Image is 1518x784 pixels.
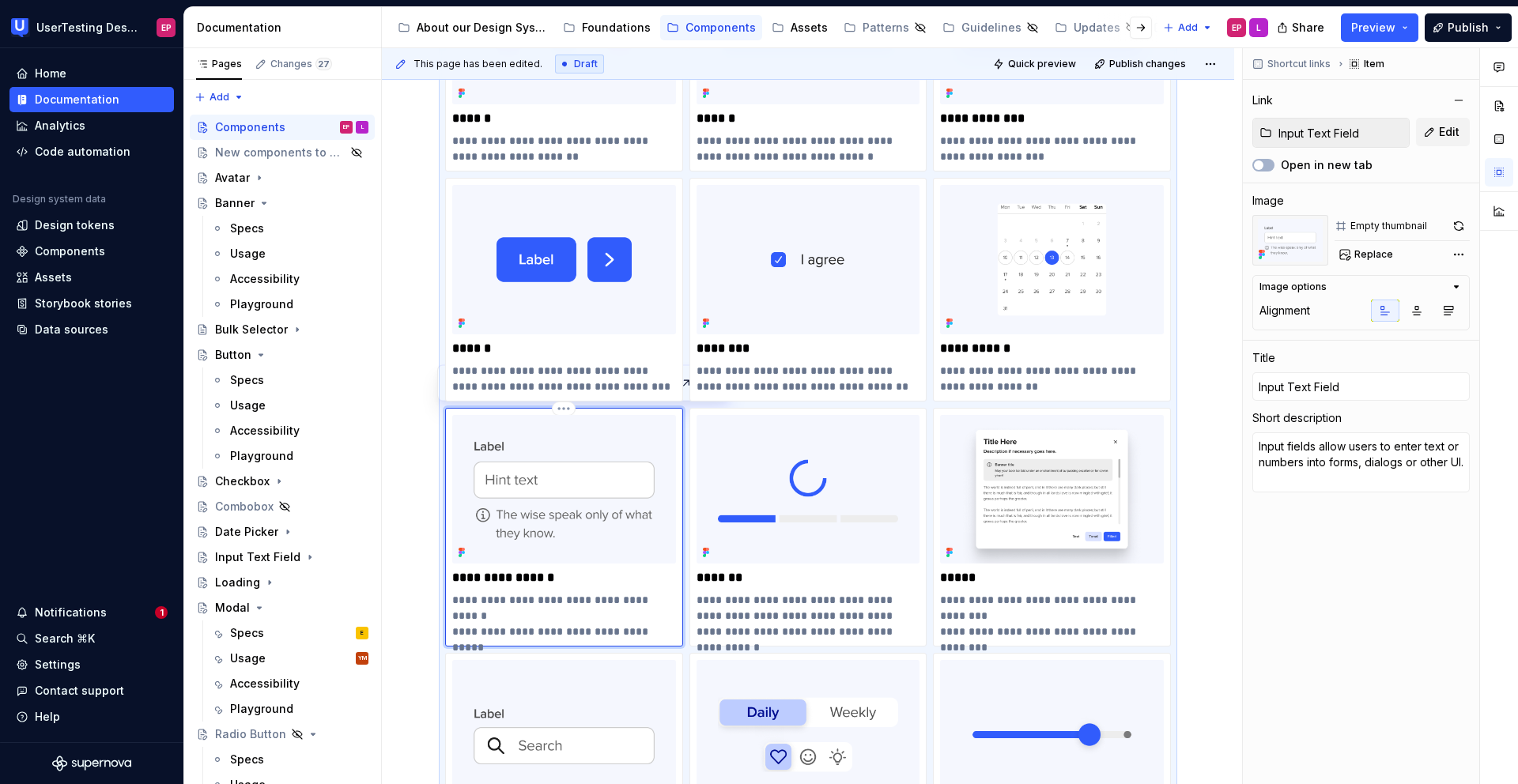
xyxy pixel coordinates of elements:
[1158,17,1218,39] button: Add
[190,595,375,620] a: Modal
[35,118,85,134] div: Analytics
[1267,58,1331,70] span: Shortcut links
[11,18,30,37] img: 41adf70f-fc1c-4662-8e2d-d2ab9c673b1b.png
[215,347,251,363] div: Button
[9,652,174,677] a: Settings
[13,193,106,205] div: Design system data
[215,524,278,540] div: Date Picker
[1232,21,1242,34] div: EP
[215,726,286,742] div: Radio Button
[215,549,300,565] div: Input Text Field
[35,657,81,673] div: Settings
[361,625,364,641] div: E
[1074,20,1120,36] div: Updates
[205,266,375,292] a: Accessibility
[791,20,828,36] div: Assets
[1252,215,1328,266] img: 7981fc9a-f0a4-489b-8578-ef24b9e3c8f7.png
[230,246,266,262] div: Usage
[1259,281,1463,293] button: Image options
[230,220,264,236] div: Specs
[1351,20,1395,36] span: Preview
[1416,118,1470,146] button: Edit
[315,58,332,70] span: 27
[1008,58,1076,70] span: Quick preview
[35,92,119,107] div: Documentation
[863,20,909,36] div: Patterns
[557,15,657,40] a: Foundations
[1178,21,1198,34] span: Add
[1439,124,1459,140] span: Edit
[940,415,1164,563] img: d1ccb21d-4ce7-43b6-8bdf-8b49378df64d.png
[685,20,756,36] div: Components
[197,20,375,36] div: Documentation
[190,317,375,342] a: Bulk Selector
[230,650,266,666] div: Usage
[190,190,375,216] a: Banner
[1252,432,1470,492] textarea: Input fields allow users to enter text or numbers into forms, dialogs or other UI.
[161,21,172,34] div: EP
[1109,58,1186,70] span: Publish changes
[1048,15,1144,40] a: Updates
[205,696,375,722] a: Playground
[988,53,1083,75] button: Quick preview
[361,119,364,135] div: L
[205,292,375,317] a: Playground
[205,443,375,469] a: Playground
[9,113,174,138] a: Analytics
[205,646,375,671] a: UsageYM
[35,605,107,620] div: Notifications
[35,269,72,285] div: Assets
[190,469,375,494] a: Checkbox
[230,423,300,439] div: Accessibility
[9,317,174,342] a: Data sources
[1335,243,1400,266] button: Replace
[230,398,266,413] div: Usage
[1259,281,1327,293] div: Image options
[9,600,174,625] button: Notifications1
[936,15,1045,40] a: Guidelines
[9,626,174,651] button: Search ⌘K
[35,631,95,646] div: Search ⌘K
[1252,350,1275,366] div: Title
[190,86,249,108] button: Add
[35,709,60,725] div: Help
[697,415,920,563] img: 18c5e388-7e32-4541-a3a9-249b592a11b0.png
[215,473,270,489] div: Checkbox
[1089,53,1193,75] button: Publish changes
[9,61,174,86] a: Home
[1248,53,1338,75] button: Shortcut links
[9,678,174,703] button: Contact support
[215,195,255,211] div: Banner
[230,701,293,717] div: Playground
[230,296,293,312] div: Playground
[940,185,1164,334] img: 59ece020-6796-4549-a190-1d7d075f33ae.png
[582,20,651,36] div: Foundations
[1425,13,1512,42] button: Publish
[1252,92,1273,108] div: Link
[35,243,105,259] div: Components
[9,87,174,112] a: Documentation
[230,625,264,641] div: Specs
[391,15,553,40] a: About our Design System
[1281,157,1373,173] label: Open in new tab
[358,650,367,666] div: YM
[270,58,332,70] div: Changes
[35,296,132,311] div: Storybook stories
[9,265,174,290] a: Assets
[1269,13,1335,42] button: Share
[155,606,168,619] span: 1
[205,620,375,646] a: SpecsE
[9,704,174,729] button: Help
[190,570,375,595] a: Loading
[1292,20,1324,36] span: Share
[1252,410,1342,426] div: Short description
[413,58,542,70] span: This page has been edited.
[452,185,676,334] img: a7b1ddb6-d7c8-4ffa-8f6e-3757d5e5df0a.png
[660,15,762,40] a: Components
[215,600,250,616] div: Modal
[9,213,174,238] a: Design tokens
[230,271,300,287] div: Accessibility
[837,15,933,40] a: Patterns
[190,165,375,190] a: Avatar
[205,367,375,393] a: Specs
